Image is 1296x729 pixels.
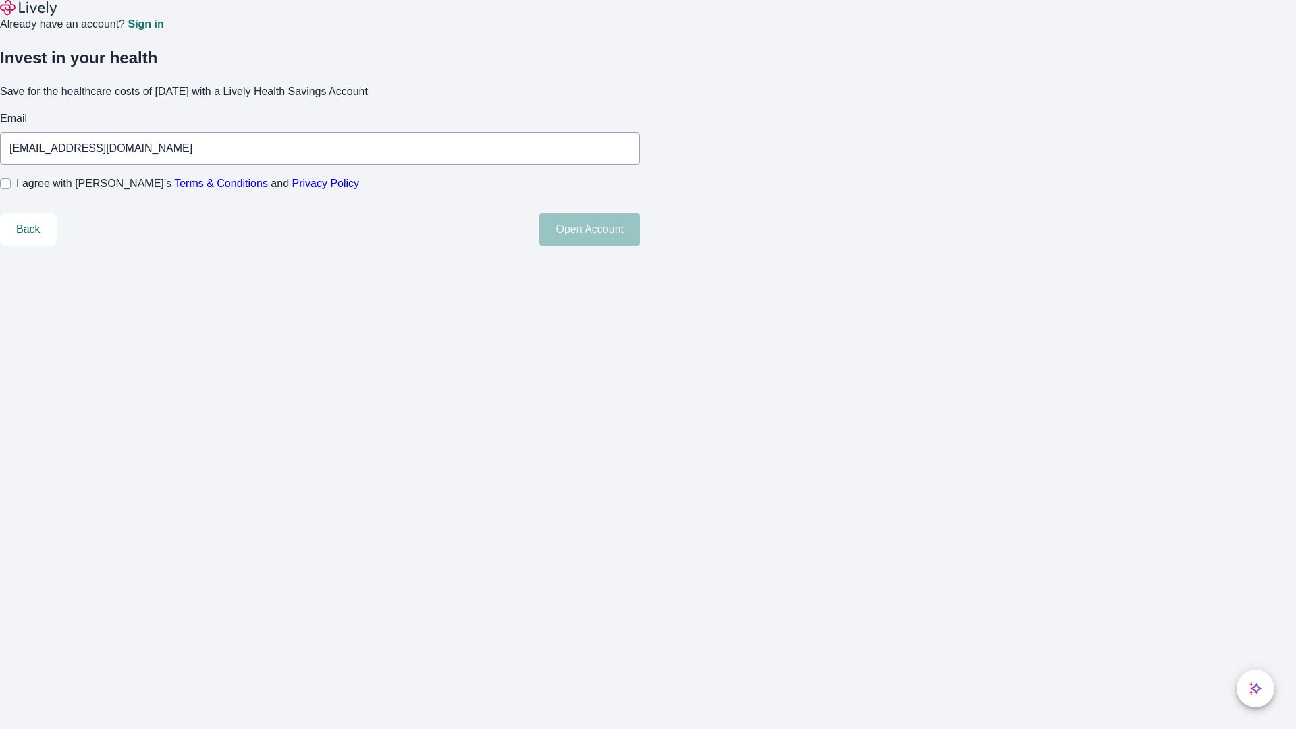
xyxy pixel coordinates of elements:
a: Terms & Conditions [174,178,268,189]
a: Privacy Policy [292,178,360,189]
button: chat [1237,670,1274,707]
span: I agree with [PERSON_NAME]’s and [16,175,359,192]
svg: Lively AI Assistant [1249,682,1262,695]
a: Sign in [128,19,163,30]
